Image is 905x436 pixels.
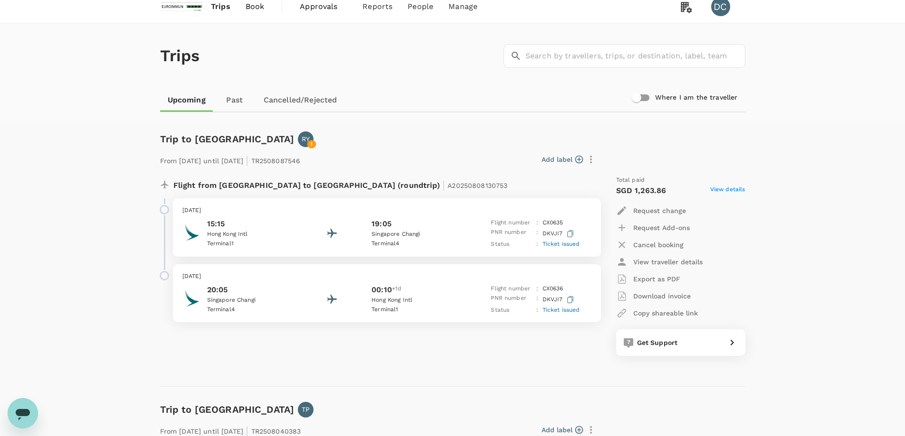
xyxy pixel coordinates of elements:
p: Terminal 4 [207,305,293,315]
button: Request change [616,202,686,219]
span: Reports [362,1,392,12]
p: DKVJI7 [543,294,576,306]
p: 15:15 [207,218,293,230]
p: : [536,306,538,315]
a: Upcoming [160,89,213,111]
p: PNR number [491,228,533,240]
span: Ticket issued [543,241,580,247]
p: Hong Kong Intl [207,230,293,239]
span: | [442,178,445,192]
p: Singapore Changi [372,230,457,239]
p: SGD 1,263.86 [616,185,667,196]
span: Approvals [300,1,347,12]
p: Status [491,240,533,249]
button: View traveller details [616,253,703,270]
button: Download invoice [616,288,691,305]
p: PNR number [491,294,533,306]
h6: Trip to [GEOGRAPHIC_DATA] [160,131,295,147]
p: : [536,228,538,240]
span: Ticket issued [543,306,580,313]
a: Past [213,89,256,111]
button: Request Add-ons [616,219,690,236]
button: Add label [542,155,583,164]
p: RY [302,134,310,144]
button: Export as PDF [616,270,680,288]
button: Add label [542,425,583,435]
p: Cancel booking [633,240,684,250]
p: Flight from [GEOGRAPHIC_DATA] to [GEOGRAPHIC_DATA] (roundtrip) [173,176,508,193]
p: 19:05 [372,218,391,230]
h6: Trip to [GEOGRAPHIC_DATA] [160,402,295,417]
a: Cancelled/Rejected [256,89,345,111]
p: Flight number [491,284,533,294]
iframe: Button to launch messaging window [8,398,38,428]
p: 00:10 [372,284,392,296]
img: Cathay Pacific Airways [182,289,201,308]
p: Terminal 4 [372,239,457,249]
span: People [408,1,433,12]
input: Search by travellers, trips, or destination, label, team [525,44,745,68]
span: | [246,154,248,167]
h1: Trips [160,23,200,89]
p: Copy shareable link [633,308,698,318]
button: Copy shareable link [616,305,698,322]
h6: Where I am the traveller [655,93,738,103]
p: Hong Kong Intl [372,296,457,305]
p: CX 0635 [543,218,563,228]
p: Download invoice [633,291,691,301]
p: View traveller details [633,257,703,267]
p: 20:05 [207,284,293,296]
p: Export as PDF [633,274,680,284]
span: Book [246,1,265,12]
p: CX 0636 [543,284,563,294]
p: From [DATE] until [DATE] TR2508087546 [160,151,301,168]
p: : [536,240,538,249]
p: : [536,218,538,228]
p: Terminal 1 [372,305,457,315]
p: : [536,284,538,294]
p: [DATE] [182,272,591,281]
span: A20250808130753 [448,182,507,189]
p: Request Add-ons [633,223,690,232]
img: Cathay Pacific Airways [182,223,201,242]
p: Terminal 1 [207,239,293,249]
p: : [536,294,538,306]
button: Cancel booking [616,236,684,253]
span: Get Support [637,339,678,346]
p: Request change [633,206,686,215]
span: +1d [392,284,401,296]
p: TP [302,405,310,414]
span: Trips [211,1,230,12]
span: View details [710,185,745,196]
span: Manage [448,1,477,12]
span: Total paid [616,176,645,185]
p: Singapore Changi [207,296,293,305]
p: DKVJI7 [543,228,576,240]
p: [DATE] [182,206,591,215]
p: Flight number [491,218,533,228]
p: Status [491,306,533,315]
